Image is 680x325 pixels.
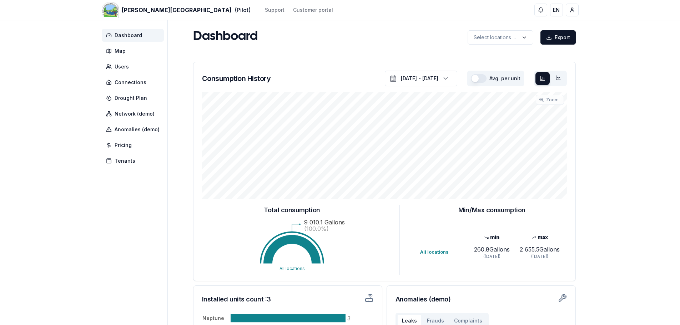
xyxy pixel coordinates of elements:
[468,254,516,259] div: ([DATE])
[235,6,251,14] span: (Pilot)
[202,315,224,321] tspan: Neptune
[385,71,457,86] button: [DATE] - [DATE]
[102,29,167,42] a: Dashboard
[122,6,232,14] span: [PERSON_NAME][GEOGRAPHIC_DATA]
[468,245,516,254] div: 260.8 Gallons
[458,205,525,215] h3: Min/Max consumption
[193,30,258,44] h1: Dashboard
[102,1,119,19] img: Morgan's Point Resort Logo
[540,30,576,45] button: Export
[115,63,129,70] span: Users
[304,219,345,226] text: 9 010.1 Gallons
[102,107,167,120] a: Network (demo)
[102,6,251,14] a: [PERSON_NAME][GEOGRAPHIC_DATA](Pilot)
[102,76,167,89] a: Connections
[115,95,147,102] span: Drought Plan
[468,234,516,241] div: min
[102,45,167,57] a: Map
[115,47,126,55] span: Map
[102,154,167,167] a: Tenants
[264,205,320,215] h3: Total consumption
[279,266,305,271] text: All locations
[516,234,564,241] div: max
[304,225,329,232] text: (100.0%)
[115,110,155,117] span: Network (demo)
[202,294,285,304] h3: Installed units count : 3
[553,6,560,14] span: EN
[102,60,167,73] a: Users
[293,6,333,14] a: Customer portal
[265,6,284,14] a: Support
[396,294,567,304] h3: Anomalies (demo)
[401,75,438,82] div: [DATE] - [DATE]
[489,76,520,81] label: Avg. per unit
[102,123,167,136] a: Anomalies (demo)
[347,315,351,322] tspan: 3
[115,142,132,149] span: Pricing
[115,126,160,133] span: Anomalies (demo)
[115,32,142,39] span: Dashboard
[115,157,135,164] span: Tenants
[516,254,564,259] div: ([DATE])
[202,73,271,83] h3: Consumption History
[516,245,564,254] div: 2 655.5 Gallons
[550,4,563,16] button: EN
[474,34,516,41] p: Select locations ...
[102,92,167,105] a: Drought Plan
[546,97,559,103] span: Zoom
[420,249,468,255] div: All locations
[115,79,146,86] span: Connections
[468,30,533,45] button: label
[102,139,167,152] a: Pricing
